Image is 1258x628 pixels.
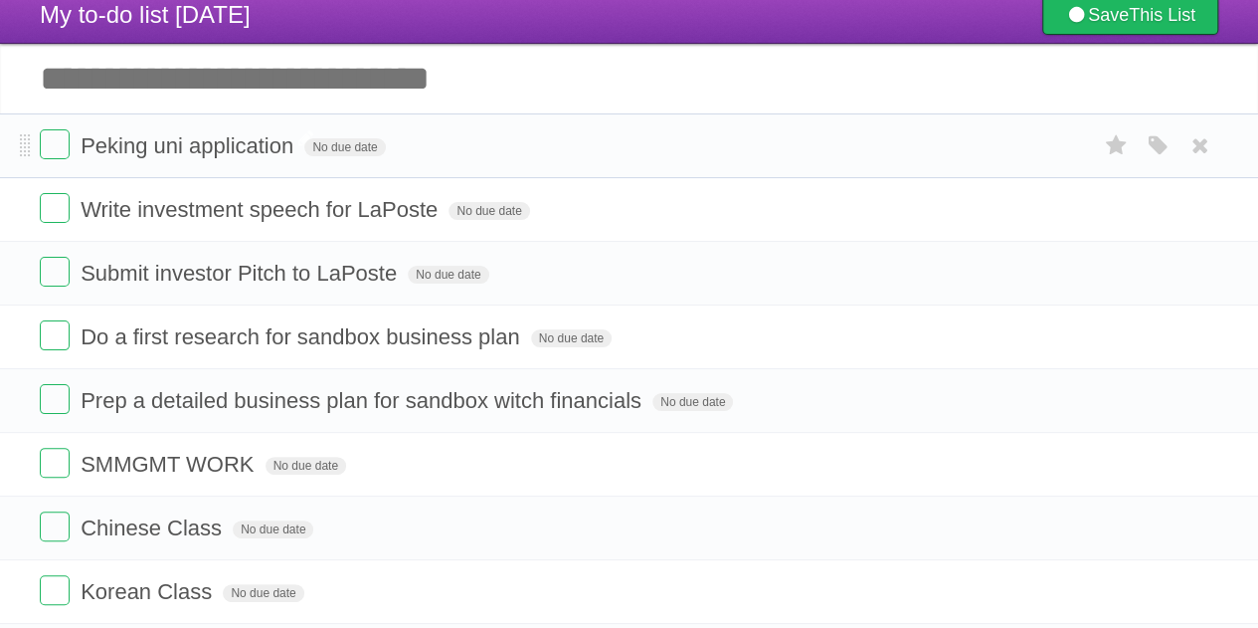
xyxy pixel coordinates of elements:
[40,512,70,541] label: Done
[40,257,70,287] label: Done
[81,452,259,477] span: SMMGMT WORK
[40,448,70,478] label: Done
[1129,5,1195,25] b: This List
[40,384,70,414] label: Done
[266,457,346,475] span: No due date
[40,575,70,605] label: Done
[223,584,303,602] span: No due date
[81,516,227,540] span: Chinese Class
[304,138,385,156] span: No due date
[449,202,529,220] span: No due date
[81,579,217,604] span: Korean Class
[40,129,70,159] label: Done
[81,324,524,349] span: Do a first research for sandbox business plan
[81,261,402,286] span: Submit investor Pitch to LaPoste
[531,329,612,347] span: No due date
[233,521,313,538] span: No due date
[408,266,488,284] span: No due date
[40,193,70,223] label: Done
[40,320,70,350] label: Done
[40,1,251,28] span: My to-do list [DATE]
[1097,129,1135,162] label: Star task
[81,197,443,222] span: Write investment speech for LaPoste
[652,393,733,411] span: No due date
[81,133,298,158] span: Peking uni application
[81,388,646,413] span: Prep a detailed business plan for sandbox witch financials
